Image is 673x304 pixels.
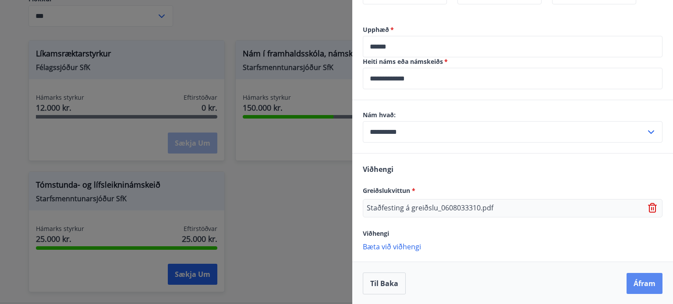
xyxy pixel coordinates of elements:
label: Upphæð [363,25,662,34]
span: Viðhengi [363,229,389,238]
button: Áfram [627,273,662,294]
p: Staðfesting á greiðslu_0608033310.pdf [367,203,493,213]
span: Viðhengi [363,164,393,174]
button: Til baka [363,273,406,294]
div: Heiti náms eða námskeiðs [363,68,662,89]
label: Heiti náms eða námskeiðs [363,57,662,66]
span: Greiðslukvittun [363,186,415,195]
p: Bæta við viðhengi [363,242,662,251]
div: Upphæð [363,36,662,57]
label: Nám hvað: [363,111,662,119]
